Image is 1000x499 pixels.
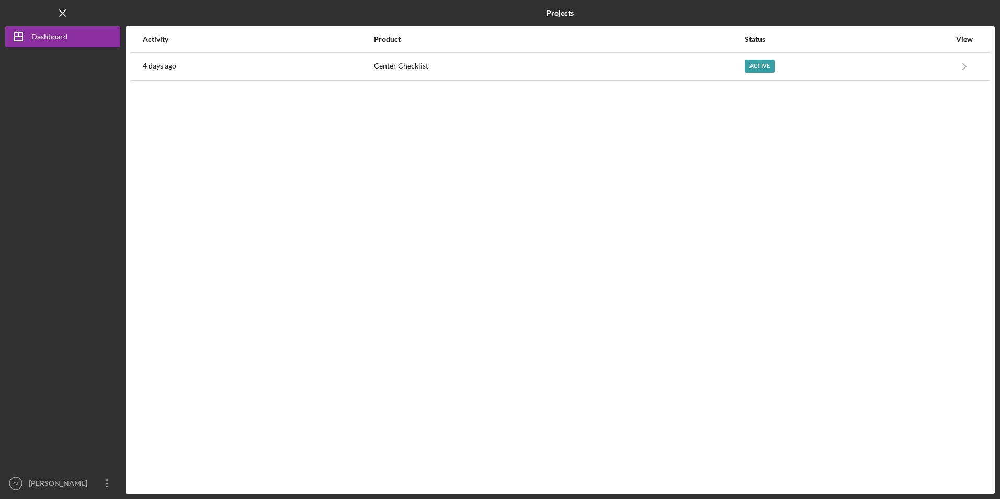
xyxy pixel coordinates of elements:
[5,473,120,494] button: GI[PERSON_NAME]
[374,53,744,80] div: Center Checklist
[31,26,67,50] div: Dashboard
[547,9,574,17] b: Projects
[5,26,120,47] button: Dashboard
[143,35,373,43] div: Activity
[26,473,94,496] div: [PERSON_NAME]
[745,35,950,43] div: Status
[13,481,18,486] text: GI
[951,35,978,43] div: View
[143,62,176,70] time: 2025-08-22 18:26
[745,60,775,73] div: Active
[374,35,744,43] div: Product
